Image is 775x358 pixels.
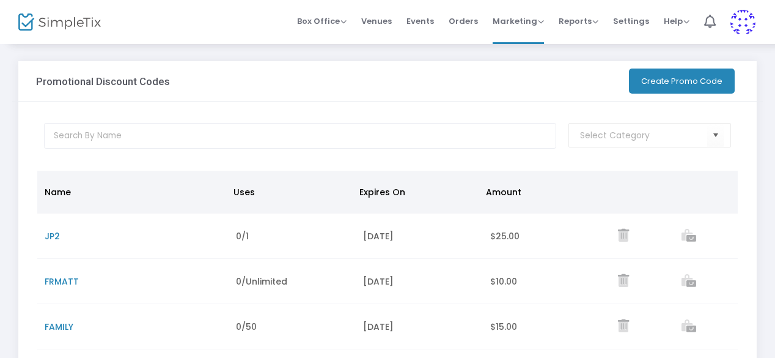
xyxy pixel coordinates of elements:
[449,6,478,37] span: Orders
[490,275,517,288] span: $10.00
[681,321,696,334] a: View list of orders which used this promo code.
[490,321,517,333] span: $15.00
[707,123,724,148] button: Select
[236,321,257,333] span: 0/50
[363,321,476,333] div: [DATE]
[490,230,520,242] span: $25.00
[493,15,544,27] span: Marketing
[44,123,557,149] input: Search By Name
[363,275,476,288] div: [DATE]
[45,230,60,242] span: JP2
[233,186,255,198] span: Uses
[363,230,476,242] div: [DATE]
[36,75,170,88] h3: Promotional Discount Codes
[580,129,708,142] input: NO DATA FOUND
[664,15,689,27] span: Help
[297,15,347,27] span: Box Office
[681,231,696,243] a: View list of orders which used this promo code.
[681,276,696,288] a: View list of orders which used this promo code.
[359,186,405,198] span: Expires On
[45,186,71,198] span: Name
[613,6,649,37] span: Settings
[45,321,73,333] span: FAMILY
[629,69,735,94] button: Create Promo Code
[361,6,392,37] span: Venues
[406,6,434,37] span: Events
[486,186,521,198] span: Amount
[45,275,79,288] span: FRMATT
[236,230,249,242] span: 0/1
[236,275,287,288] span: 0/Unlimited
[559,15,598,27] span: Reports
